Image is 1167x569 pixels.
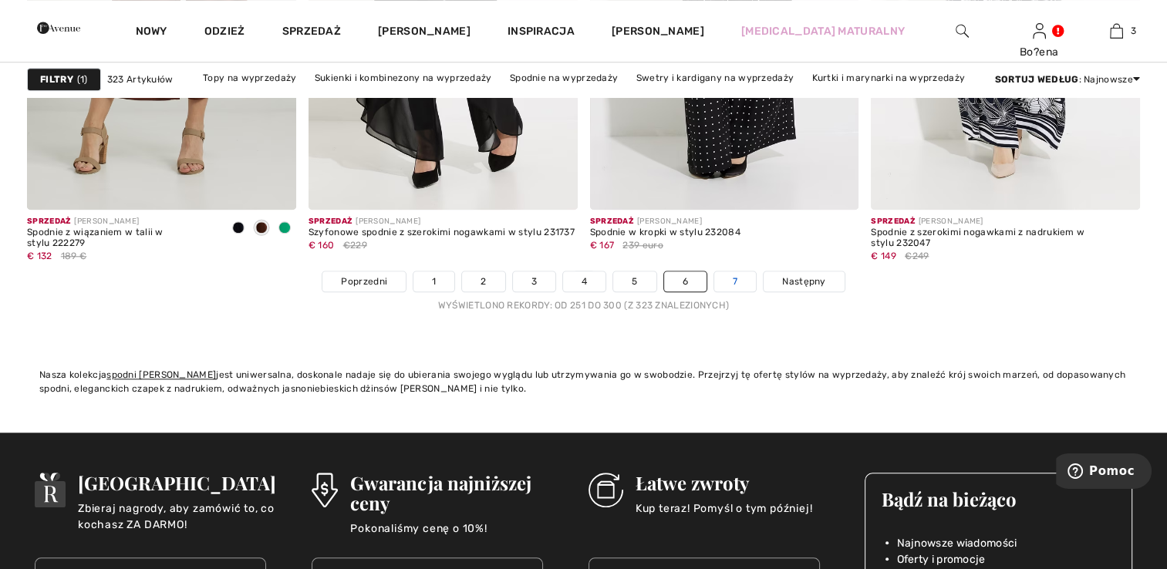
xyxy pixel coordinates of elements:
[589,473,623,507] img: Easy Returns
[714,271,756,291] a: 7
[590,227,740,238] div: Spodnie w kropki w stylu 232084
[804,68,973,88] a: Kurtki i marynarki na wyprzedaży
[956,22,969,40] img: Szukaj w witrynie
[78,473,276,493] h3: [GEOGRAPHIC_DATA]
[1131,24,1136,38] span: 3
[563,271,605,291] a: 4
[613,271,656,291] a: 5
[309,216,575,227] div: [PERSON_NAME]
[107,72,174,86] span: 323 Artykułów
[905,249,929,263] span: €249
[896,551,985,567] span: Oferty i promocje
[27,217,71,226] span: Sprzedaż
[1056,453,1152,492] iframe: Opens a widget where you can find more information
[204,25,245,41] a: Odzież
[1110,22,1123,40] img: Moja torba
[282,25,341,41] a: Sprzedaż
[309,217,352,226] span: Sprzedaż
[590,240,615,251] span: € 167
[77,72,88,86] span: 1
[136,25,167,41] a: Nowy
[881,489,1115,509] h3: Bądź na bieżąco
[322,271,406,291] a: Poprzedni
[309,240,335,251] span: € 160
[664,271,707,291] a: 6
[433,88,562,108] a: Spódnice na wyprzedaży
[764,271,844,291] a: Następny
[565,88,734,108] a: Odzież wierzchnia na wyprzedaży
[1033,22,1046,40] img: Moje informacje
[350,520,543,551] p: Pokonaliśmy cenę o 10%!
[40,72,73,86] strong: Filtry
[1001,44,1077,60] div: Bo?ena
[307,68,500,88] a: Sukienki i kombinezony na wyprzedaży
[350,473,543,513] h3: Gwarancja najniższej ceny
[27,298,1140,312] div: Wyświetlono rekordy: od 251 do 300 (z 323 znalezionych)
[309,227,575,238] div: Szyfonowe spodnie z szerokimi nogawkami w stylu 231737
[782,274,825,288] span: Następny
[741,23,905,39] a: [MEDICAL_DATA] maturalny
[227,216,250,241] div: Midnight Blue 40
[871,251,896,261] span: € 149
[502,68,626,88] a: Spodnie na wyprzedaży
[622,238,663,252] span: 239 euro
[636,473,813,493] h3: Łatwe zwroty
[273,216,296,241] div: Foliage
[27,251,52,261] span: € 132
[994,74,1078,85] strong: Sortuj według
[35,473,66,507] img: Avenue Rewards
[312,473,338,507] img: Lowest Price Guarantee
[994,74,1132,85] font: : Najnowsze
[106,369,216,380] a: spodni [PERSON_NAME]
[27,216,214,227] div: [PERSON_NAME]
[871,216,1140,227] div: [PERSON_NAME]
[896,535,1017,551] span: Najnowsze wiadomości
[513,271,555,291] a: 3
[37,12,80,43] img: Aleja 1ère
[39,368,1128,396] div: Nasza kolekcja jest uniwersalna, doskonale nadaje się do ubierania swojego wyglądu lub utrzymywan...
[590,216,740,227] div: [PERSON_NAME]
[871,227,1140,249] div: Spodnie z szerokimi nogawkami z nadrukiem w stylu 232047
[343,238,367,252] span: €229
[1078,22,1154,40] a: 3
[341,274,387,288] span: Poprzedni
[27,227,214,249] div: Spodnie z wiązaniem w talii w stylu 222279
[1033,23,1046,38] a: Sign In
[612,23,704,39] a: [PERSON_NAME]
[195,68,304,88] a: Topy na wyprzedaży
[590,217,634,226] span: Sprzedaż
[413,271,454,291] a: 1
[636,500,813,531] p: Kup teraz! Pomyśl o tym później!
[61,249,87,263] span: 189 €
[378,25,471,41] a: [PERSON_NAME]
[78,500,276,531] p: Zbieraj nagrody, aby zamówić to, co kochasz ZA DARMO!
[27,271,1140,312] nav: Nawigacja po stronie
[462,271,504,291] a: 2
[629,68,802,88] a: Swetry i kardigany na wyprzedaży
[508,25,575,41] span: Inspiracja
[871,217,915,226] span: Sprzedaż
[250,216,273,241] div: Espresso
